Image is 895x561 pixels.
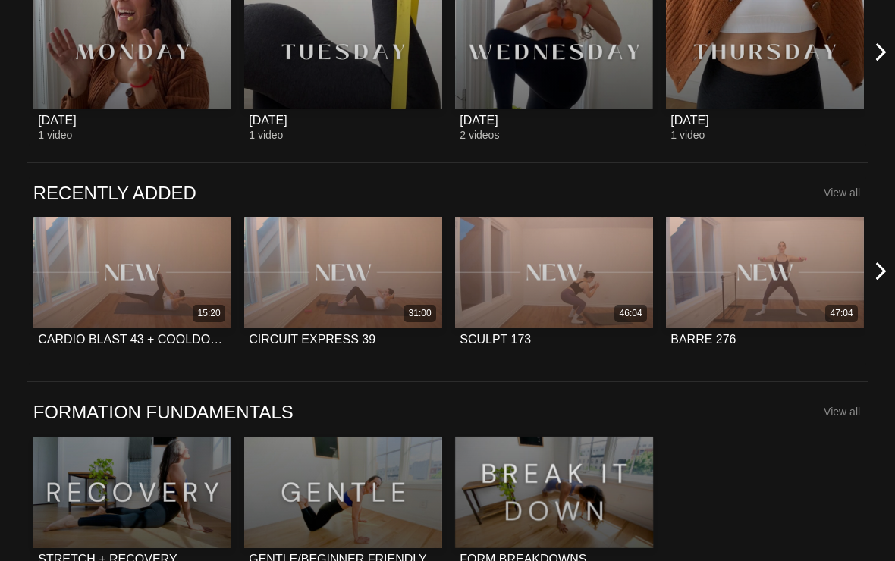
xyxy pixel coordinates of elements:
[38,332,226,346] div: CARDIO BLAST 43 + COOLDOWN
[249,332,375,346] div: CIRCUIT EXPRESS 39
[33,400,294,424] a: FORMATION FUNDAMENTALS
[460,113,498,127] div: [DATE]
[460,129,499,141] span: 2 videos
[249,113,287,127] div: [DATE]
[249,129,283,141] span: 1 video
[38,129,72,141] span: 1 video
[831,307,853,320] div: 47:04
[455,217,653,360] a: SCULPT 17346:04SCULPT 173
[666,217,864,360] a: BARRE 27647:04BARRE 276
[409,307,432,320] div: 31:00
[198,307,221,320] div: 15:20
[824,406,860,418] a: View all
[620,307,642,320] div: 46:04
[38,113,76,127] div: [DATE]
[670,129,705,141] span: 1 video
[670,113,708,127] div: [DATE]
[670,332,736,346] div: BARRE 276
[33,217,231,360] a: CARDIO BLAST 43 + COOLDOWN15:20CARDIO BLAST 43 + COOLDOWN
[33,181,196,205] a: RECENTLY ADDED
[244,217,442,360] a: CIRCUIT EXPRESS 3931:00CIRCUIT EXPRESS 39
[460,332,531,346] div: SCULPT 173
[824,186,860,199] a: View all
